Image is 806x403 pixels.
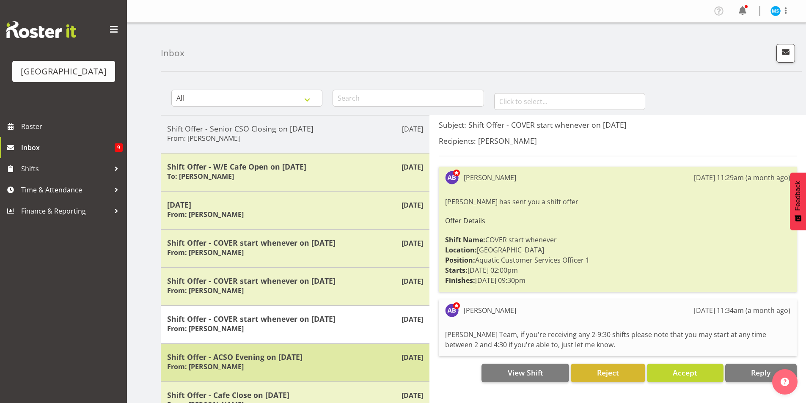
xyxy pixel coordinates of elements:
h5: [DATE] [167,200,423,209]
span: Accept [673,367,697,378]
img: Rosterit website logo [6,21,76,38]
h5: Shift Offer - ACSO Evening on [DATE] [167,352,423,362]
p: [DATE] [402,352,423,362]
strong: Finishes: [445,276,475,285]
img: maddison-schultz11577.jpg [770,6,781,16]
h5: Shift Offer - Senior CSO Closing on [DATE] [167,124,423,133]
div: [DATE] 11:29am (a month ago) [694,173,790,183]
button: Reject [571,364,645,382]
h5: Recipients: [PERSON_NAME] [439,136,797,145]
button: Accept [647,364,723,382]
h5: Shift Offer - Cafe Close on [DATE] [167,390,423,400]
p: [DATE] [402,276,423,286]
span: Shifts [21,162,110,175]
div: [PERSON_NAME] [464,305,516,315]
p: [DATE] [402,124,423,134]
h4: Inbox [161,48,184,58]
div: [PERSON_NAME] [464,173,516,183]
p: [DATE] [402,390,423,400]
span: Inbox [21,141,115,154]
p: [DATE] [402,314,423,324]
span: Feedback [794,181,802,211]
div: [PERSON_NAME] Team, if you're receiving any 2-9:30 shifts please note that you may start at any t... [445,327,790,352]
p: [DATE] [402,238,423,248]
input: Click to select... [494,93,645,110]
button: Feedback - Show survey [790,173,806,230]
h5: Shift Offer - COVER start whenever on [DATE] [167,276,423,285]
h6: From: [PERSON_NAME] [167,134,240,143]
h5: Shift Offer - COVER start whenever on [DATE] [167,314,423,323]
h5: Shift Offer - W/E Cafe Open on [DATE] [167,162,423,171]
span: Time & Attendance [21,184,110,196]
img: amber-jade-brass10310.jpg [445,304,459,317]
p: [DATE] [402,200,423,210]
button: Reply [725,364,797,382]
span: Roster [21,120,123,133]
strong: Location: [445,245,477,255]
span: Reject [597,367,619,378]
strong: Position: [445,255,475,265]
h6: From: [PERSON_NAME] [167,324,244,333]
h6: From: [PERSON_NAME] [167,362,244,371]
h6: From: [PERSON_NAME] [167,248,244,257]
span: 9 [115,143,123,152]
h6: From: [PERSON_NAME] [167,286,244,295]
span: Reply [751,367,770,378]
h6: From: [PERSON_NAME] [167,210,244,219]
span: View Shift [508,367,543,378]
strong: Shift Name: [445,235,485,244]
button: View Shift [481,364,569,382]
input: Search [333,90,484,107]
h6: To: [PERSON_NAME] [167,172,234,181]
p: [DATE] [402,162,423,172]
strong: Starts: [445,266,468,275]
h5: Subject: Shift Offer - COVER start whenever on [DATE] [439,120,797,129]
div: [PERSON_NAME] has sent you a shift offer COVER start whenever [GEOGRAPHIC_DATA] Aquatic Customer ... [445,195,790,288]
img: help-xxl-2.png [781,378,789,386]
img: amber-jade-brass10310.jpg [445,171,459,184]
div: [DATE] 11:34am (a month ago) [694,305,790,315]
span: Finance & Reporting [21,205,110,217]
div: [GEOGRAPHIC_DATA] [21,65,107,78]
h5: Shift Offer - COVER start whenever on [DATE] [167,238,423,247]
h6: Offer Details [445,217,790,225]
